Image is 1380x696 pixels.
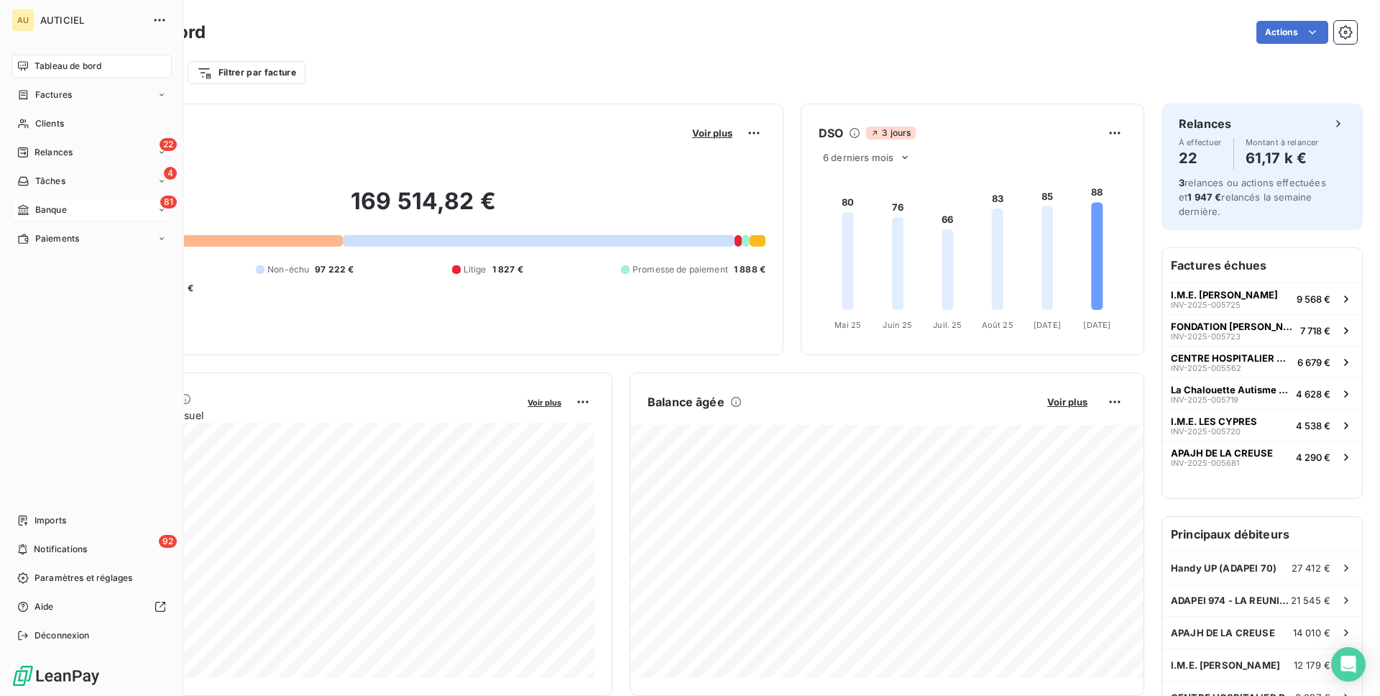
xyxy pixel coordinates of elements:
[1246,147,1319,170] h4: 61,17 k €
[1162,314,1362,346] button: FONDATION [PERSON_NAME]INV-2025-0057237 718 €
[1179,115,1231,132] h6: Relances
[1179,147,1222,170] h4: 22
[834,320,861,330] tspan: Mai 25
[1171,332,1241,341] span: INV-2025-005723
[160,196,177,209] span: 81
[1047,396,1087,408] span: Voir plus
[34,514,66,527] span: Imports
[982,320,1013,330] tspan: Août 25
[688,127,737,139] button: Voir plus
[819,124,843,142] h6: DSO
[1083,320,1110,330] tspan: [DATE]
[1034,320,1061,330] tspan: [DATE]
[1293,627,1330,638] span: 14 010 €
[1162,283,1362,314] button: I.M.E. [PERSON_NAME]INV-2025-0057259 568 €
[35,88,72,101] span: Factures
[1171,427,1241,436] span: INV-2025-005720
[1171,395,1238,404] span: INV-2025-005719
[34,146,73,159] span: Relances
[1296,388,1330,400] span: 4 628 €
[1171,364,1241,372] span: INV-2025-005562
[188,61,305,84] button: Filtrer par facture
[1162,441,1362,472] button: APAJH DE LA CREUSEINV-2025-0056814 290 €
[40,14,144,26] span: AUTICIEL
[1292,562,1330,574] span: 27 412 €
[1256,21,1328,44] button: Actions
[34,572,132,585] span: Paramètres et réglages
[1171,562,1276,574] span: Handy UP (ADAPEI 70)
[35,203,67,216] span: Banque
[1162,409,1362,441] button: I.M.E. LES CYPRESINV-2025-0057204 538 €
[81,187,765,230] h2: 169 514,82 €
[823,152,893,163] span: 6 derniers mois
[1246,138,1319,147] span: Montant à relancer
[464,263,487,276] span: Litige
[933,320,962,330] tspan: Juil. 25
[1179,177,1184,188] span: 3
[1171,289,1278,301] span: I.M.E. [PERSON_NAME]
[1296,420,1330,431] span: 4 538 €
[1171,447,1273,459] span: APAJH DE LA CREUSE
[1171,321,1294,332] span: FONDATION [PERSON_NAME]
[1179,138,1222,147] span: À effectuer
[1171,459,1239,467] span: INV-2025-005681
[1162,248,1362,283] h6: Factures échues
[1294,659,1330,671] span: 12 179 €
[1297,293,1330,305] span: 9 568 €
[1162,517,1362,551] h6: Principaux débiteurs
[267,263,309,276] span: Non-échu
[1043,395,1092,408] button: Voir plus
[1291,595,1330,606] span: 21 545 €
[34,600,54,613] span: Aide
[523,395,566,408] button: Voir plus
[1171,384,1290,395] span: La Chalouette Autisme Essonne
[1297,357,1330,368] span: 6 679 €
[648,393,724,411] h6: Balance âgée
[492,263,523,276] span: 1 827 €
[734,263,765,276] span: 1 888 €
[528,398,561,408] span: Voir plus
[81,408,517,423] span: Chiffre d'affaires mensuel
[1171,595,1291,606] span: ADAPEI 974 - LA REUNION
[1179,177,1326,217] span: relances ou actions effectuées et relancés la semaine dernière.
[160,138,177,151] span: 22
[11,595,172,618] a: Aide
[1162,377,1362,409] button: La Chalouette Autisme EssonneINV-2025-0057194 628 €
[35,175,65,188] span: Tâches
[1187,191,1221,203] span: 1 947 €
[34,629,90,642] span: Déconnexion
[1171,416,1257,427] span: I.M.E. LES CYPRES
[1171,659,1280,671] span: I.M.E. [PERSON_NAME]
[34,543,87,556] span: Notifications
[159,535,177,548] span: 92
[1300,325,1330,336] span: 7 718 €
[1162,346,1362,377] button: CENTRE HOSPITALIER DE [GEOGRAPHIC_DATA]INV-2025-0055626 679 €
[1171,627,1275,638] span: APAJH DE LA CREUSE
[1171,301,1241,309] span: INV-2025-005725
[11,9,34,32] div: AU
[1171,352,1292,364] span: CENTRE HOSPITALIER DE [GEOGRAPHIC_DATA]
[632,263,728,276] span: Promesse de paiement
[11,664,101,687] img: Logo LeanPay
[883,320,912,330] tspan: Juin 25
[35,117,64,130] span: Clients
[1331,647,1366,682] div: Open Intercom Messenger
[866,127,915,139] span: 3 jours
[164,167,177,180] span: 4
[35,232,79,245] span: Paiements
[315,263,354,276] span: 97 222 €
[1296,452,1330,463] span: 4 290 €
[34,60,101,73] span: Tableau de bord
[692,127,732,139] span: Voir plus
